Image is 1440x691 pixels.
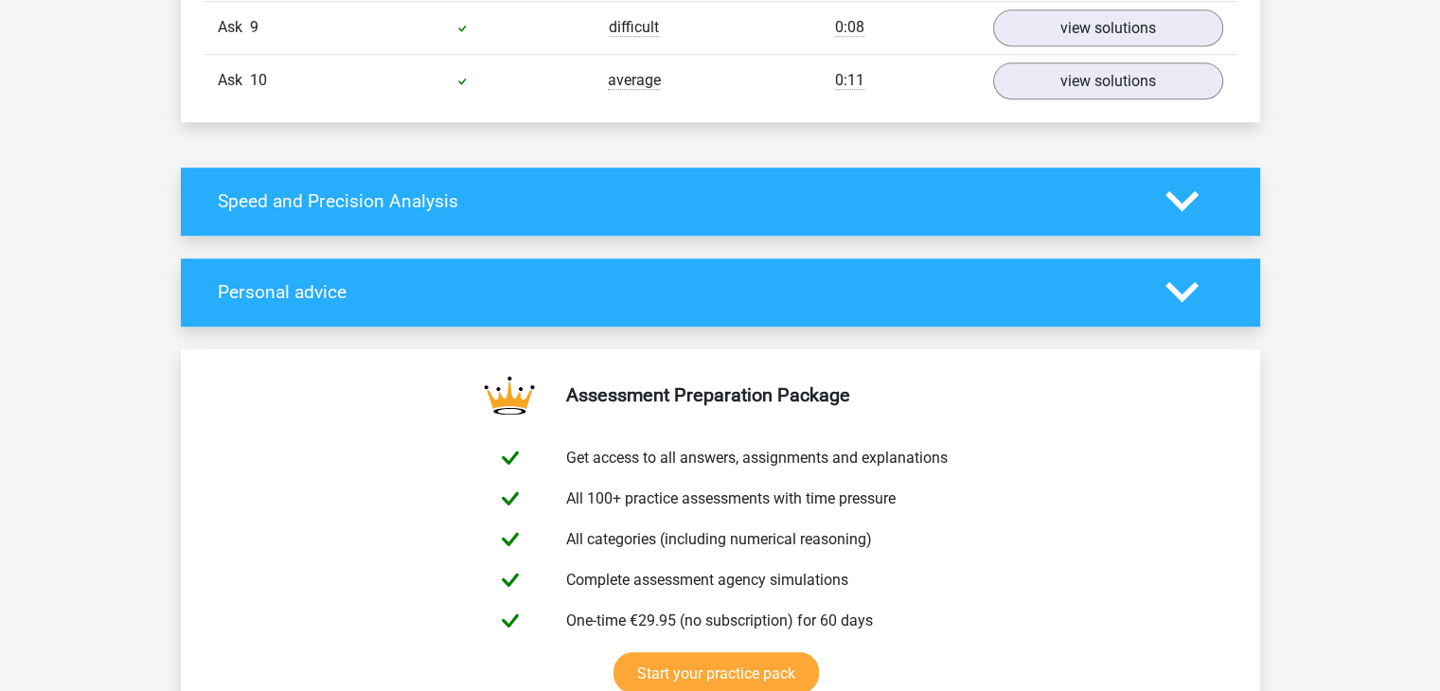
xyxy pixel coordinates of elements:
[1060,72,1156,90] font: view solutions
[993,62,1223,99] a: view solutions
[250,18,258,36] font: 9
[218,190,458,212] font: Speed ​​and Precision Analysis
[835,71,864,89] font: 0:11
[993,9,1223,46] a: view solutions
[218,18,242,36] font: Ask
[250,71,267,89] font: 10
[218,71,242,89] font: Ask
[608,71,661,89] font: average
[609,18,659,36] font: difficult
[218,281,347,303] font: Personal advice
[835,18,864,36] font: 0:08
[1060,19,1156,37] font: view solutions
